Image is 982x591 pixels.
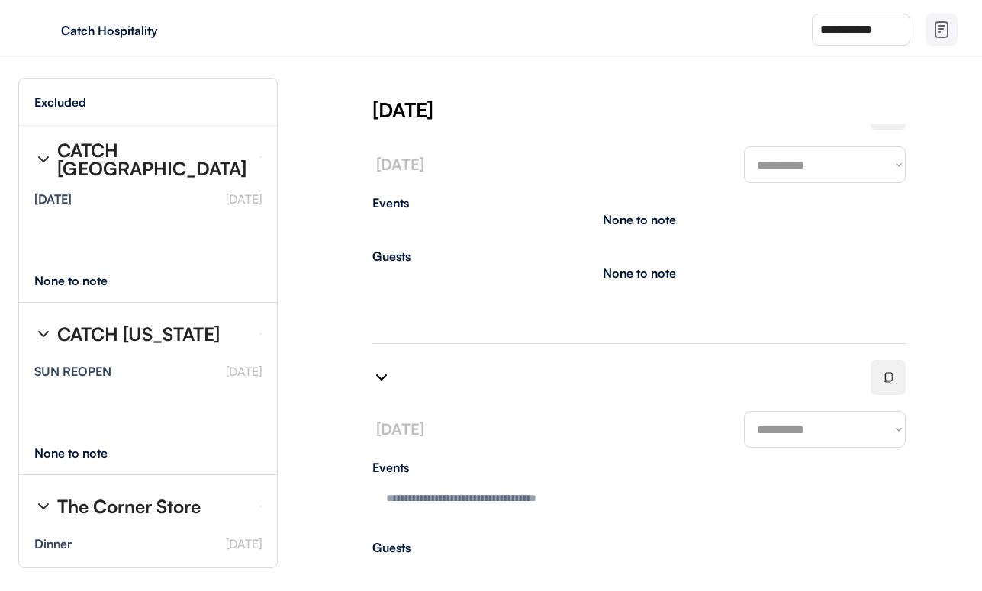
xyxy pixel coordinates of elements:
[57,325,220,343] div: CATCH [US_STATE]
[376,419,424,438] font: [DATE]
[226,191,262,207] font: [DATE]
[372,197,906,209] div: Events
[603,267,676,279] div: None to note
[34,275,136,287] div: None to note
[376,155,424,174] font: [DATE]
[372,461,906,474] div: Events
[372,541,906,554] div: Guests
[932,21,951,39] img: file-02.svg
[57,497,201,516] div: The Corner Store
[34,193,72,205] div: [DATE]
[34,325,53,343] img: chevron-right%20%281%29.svg
[34,538,72,550] div: Dinner
[34,96,86,108] div: Excluded
[31,18,55,42] img: yH5BAEAAAAALAAAAAABAAEAAAIBRAA7
[372,368,391,387] img: chevron-right%20%281%29.svg
[372,250,906,262] div: Guests
[372,96,982,124] div: [DATE]
[603,214,676,226] div: None to note
[34,150,53,169] img: chevron-right%20%281%29.svg
[34,497,53,516] img: chevron-right%20%281%29.svg
[34,365,111,377] div: SUN REOPEN
[61,24,253,37] div: Catch Hospitality
[226,364,262,379] font: [DATE]
[57,141,248,178] div: CATCH [GEOGRAPHIC_DATA]
[226,536,262,551] font: [DATE]
[34,447,136,459] div: None to note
